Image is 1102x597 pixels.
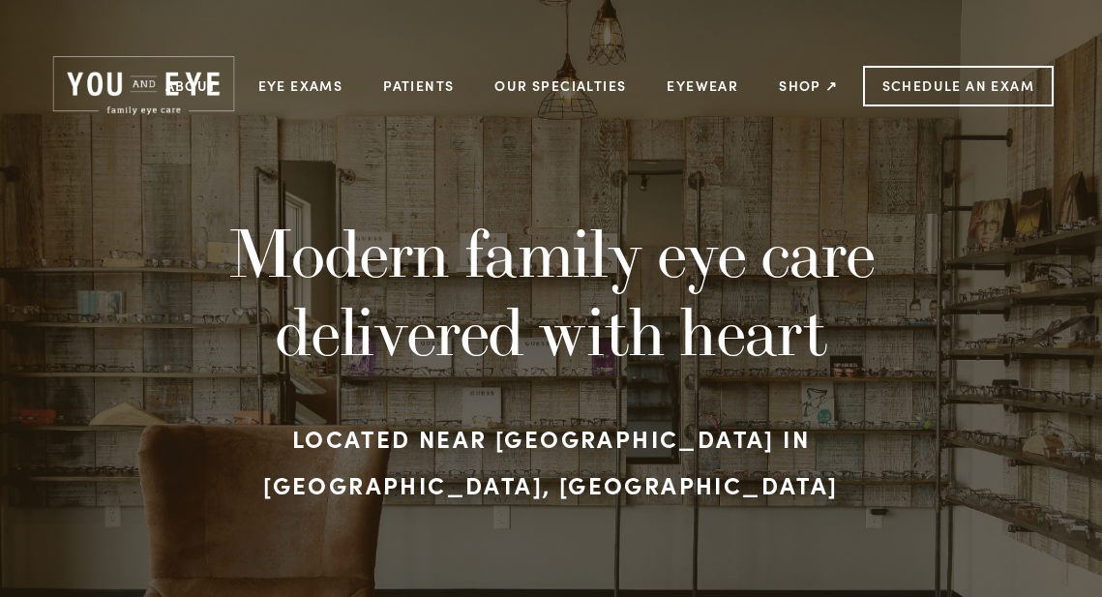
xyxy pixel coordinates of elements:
a: Our Specialties [494,76,626,95]
a: About [165,71,218,101]
a: Schedule an Exam [863,66,1054,106]
img: Rochester, MN | You and Eye | Family Eye Care [48,53,239,118]
a: Eyewear [667,71,738,101]
strong: Located near [GEOGRAPHIC_DATA] in [GEOGRAPHIC_DATA], [GEOGRAPHIC_DATA] [263,422,838,500]
h1: Modern family eye care delivered with heart [222,214,880,370]
a: Patients [383,71,454,101]
a: Eye Exams [258,71,343,101]
a: Shop ↗ [779,71,838,101]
